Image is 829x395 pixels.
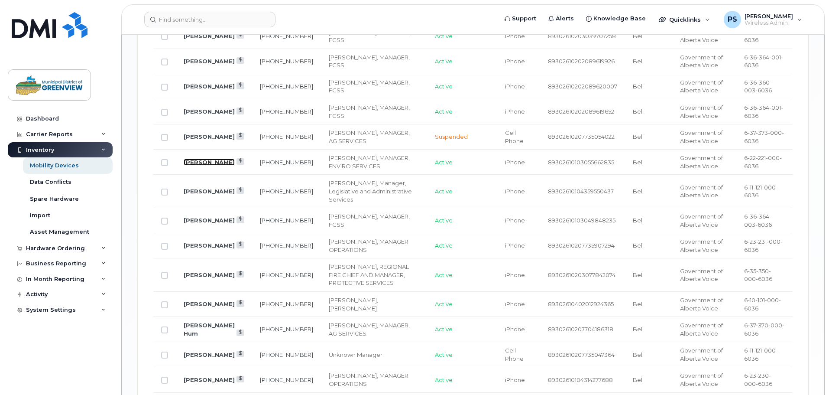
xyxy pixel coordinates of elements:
div: [PERSON_NAME], MANAGER, FCSS [329,28,419,44]
span: iPhone [505,159,525,166]
a: [PERSON_NAME] [184,188,235,195]
span: 89302610103049848235 [548,217,615,224]
a: [PHONE_NUMBER] [260,108,313,115]
span: Active [435,83,453,90]
a: [PHONE_NUMBER] [260,159,313,166]
span: Government of Alberta Voice [680,184,723,199]
span: Bell [633,159,644,166]
a: [PERSON_NAME] [184,83,235,90]
a: [PHONE_NUMBER] [260,271,313,278]
span: Knowledge Base [593,14,646,23]
span: Bell [633,83,644,90]
a: [PHONE_NUMBER] [260,133,313,140]
span: 6-35-350-000-6036 [744,268,772,283]
a: [PERSON_NAME] [184,376,235,383]
div: [PERSON_NAME], MANAGER, FCSS [329,78,419,95]
span: Bell [633,108,644,115]
span: Support [512,14,536,23]
div: [PERSON_NAME], MANAGER, FCSS [329,53,419,69]
a: [PHONE_NUMBER] [260,242,313,249]
div: [PERSON_NAME], MANAGER, AG SERVICES [329,321,419,337]
span: iPhone [505,83,525,90]
span: Alerts [556,14,574,23]
div: Peter Stoodley [718,11,808,28]
span: Bell [633,217,644,224]
a: [PERSON_NAME] [184,133,235,140]
span: 6-36-364-003-6036 [744,213,772,228]
span: Government of Alberta Voice [680,268,723,283]
span: Government of Alberta Voice [680,238,723,253]
a: [PHONE_NUMBER] [260,326,313,333]
span: 6-37-373-000-6036 [744,129,784,144]
a: [PERSON_NAME] [184,217,235,224]
a: [PERSON_NAME] [184,271,235,278]
a: View Last Bill [236,271,245,277]
a: Support [499,10,542,27]
span: iPhone [505,242,525,249]
a: [PERSON_NAME] [184,108,235,115]
span: 6-22-221-000-6036 [744,154,782,170]
a: [PERSON_NAME] [184,300,235,307]
span: 6-11-121-000-6036 [744,347,778,362]
span: 6-11-121-000-6036 [744,184,778,199]
span: 89302610203077842074 [548,271,615,278]
span: 6-23-231-000-6036 [744,238,783,253]
a: [PERSON_NAME] [184,351,235,358]
span: 89302610202089619926 [548,58,615,65]
div: [PERSON_NAME], MANAGER OPERATIONS [329,372,419,388]
span: Active [435,108,453,115]
span: iPhone [505,108,525,115]
span: 89302610207735047364 [548,351,615,358]
div: [PERSON_NAME], MANAGER, FCSS [329,212,419,229]
span: Active [435,33,453,39]
span: Government of Alberta Voice [680,104,723,119]
a: [PERSON_NAME] Hum [184,322,235,337]
div: [PERSON_NAME], MANAGER OPERATIONS [329,238,419,254]
div: [PERSON_NAME], [PERSON_NAME] [329,296,419,312]
span: Active [435,58,453,65]
span: Government of Alberta Voice [680,213,723,228]
a: Knowledge Base [580,10,652,27]
span: iPhone [505,271,525,278]
a: [PERSON_NAME] [184,58,235,65]
span: Government of Alberta Voice [680,347,723,362]
span: Active [435,271,453,278]
span: iPhone [505,58,525,65]
span: Active [435,217,453,224]
div: Quicklinks [653,11,716,28]
span: Cell Phone [505,347,524,362]
span: Bell [633,188,644,195]
a: View Last Bill [236,158,245,165]
span: Bell [633,351,644,358]
span: Cell Phone [505,129,524,144]
span: 6-36-364-001-6036 [744,54,783,69]
a: View Last Bill [236,242,245,248]
a: View Last Bill [236,108,245,114]
a: [PHONE_NUMBER] [260,300,313,307]
span: 6-37-370-000-6036 [744,322,784,337]
a: View Last Bill [236,216,245,223]
span: 89302610104314277688 [548,376,613,383]
span: 89302610202089619652 [548,108,614,115]
span: Active [435,351,453,358]
input: Find something... [144,12,275,27]
div: [PERSON_NAME], MANAGER, AG SERVICES [329,129,419,145]
span: Bell [633,242,644,249]
a: View Last Bill [236,32,245,39]
a: View Last Bill [236,57,245,64]
span: iPhone [505,300,525,307]
span: Active [435,188,453,195]
a: View Last Bill [236,330,245,336]
a: Alerts [542,10,580,27]
a: [PERSON_NAME] [184,33,235,39]
span: Wireless Admin [745,20,793,26]
span: 89302610202089620007 [548,83,617,90]
div: [PERSON_NAME], MANAGER, FCSS [329,104,419,120]
a: View Last Bill [236,351,245,357]
a: [PHONE_NUMBER] [260,83,313,90]
a: View Last Bill [236,376,245,382]
span: iPhone [505,217,525,224]
span: Government of Alberta Voice [680,129,723,144]
span: 89302610207735054022 [548,133,615,140]
span: Government of Alberta Voice [680,79,723,94]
